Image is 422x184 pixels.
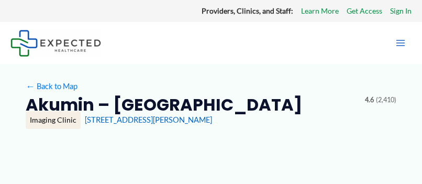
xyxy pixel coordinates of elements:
span: ← [26,82,35,91]
a: [STREET_ADDRESS][PERSON_NAME] [85,115,212,124]
span: 4.6 [365,94,374,106]
span: (2,410) [376,94,396,106]
a: ←Back to Map [26,79,77,93]
strong: Providers, Clinics, and Staff: [202,6,293,15]
a: Learn More [301,4,339,18]
img: Expected Healthcare Logo - side, dark font, small [10,30,101,57]
h2: Akumin – [GEOGRAPHIC_DATA] [26,94,302,116]
a: Sign In [390,4,412,18]
div: Imaging Clinic [26,111,81,129]
a: Get Access [347,4,382,18]
button: Main menu toggle [390,32,412,54]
